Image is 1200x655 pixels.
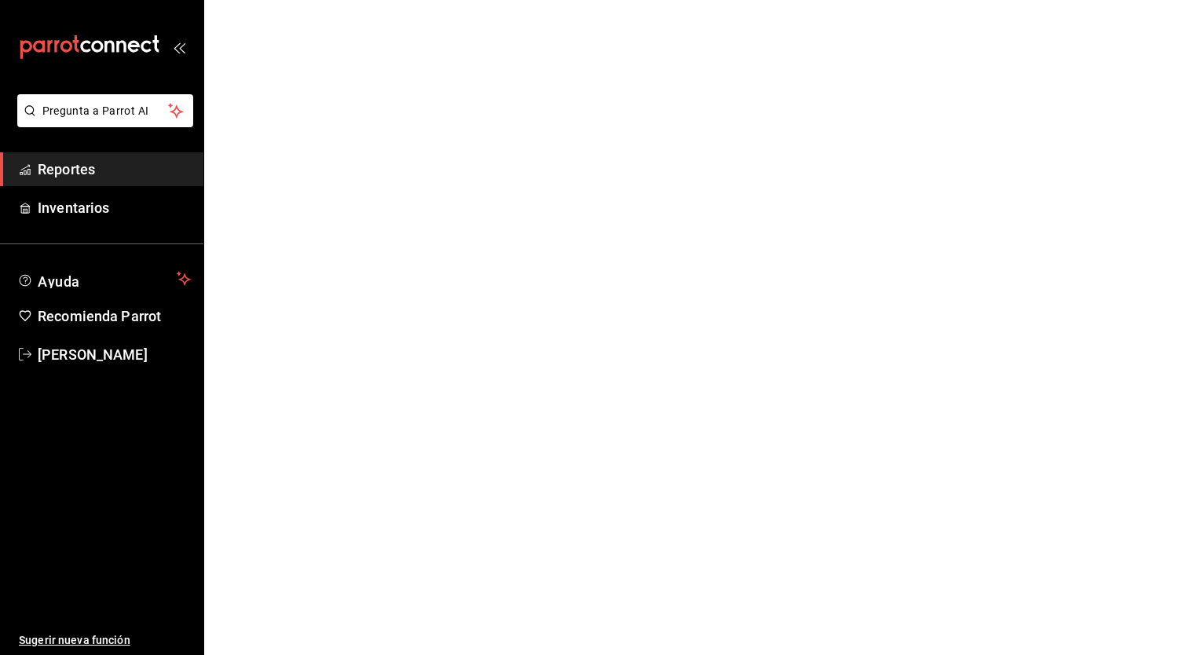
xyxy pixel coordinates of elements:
span: [PERSON_NAME] [38,344,191,365]
span: Ayuda [38,269,170,288]
span: Sugerir nueva función [19,632,191,649]
button: open_drawer_menu [173,41,185,53]
button: Pregunta a Parrot AI [17,94,193,127]
span: Inventarios [38,197,191,218]
span: Recomienda Parrot [38,306,191,327]
a: Pregunta a Parrot AI [11,114,193,130]
span: Pregunta a Parrot AI [42,103,169,119]
span: Reportes [38,159,191,180]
